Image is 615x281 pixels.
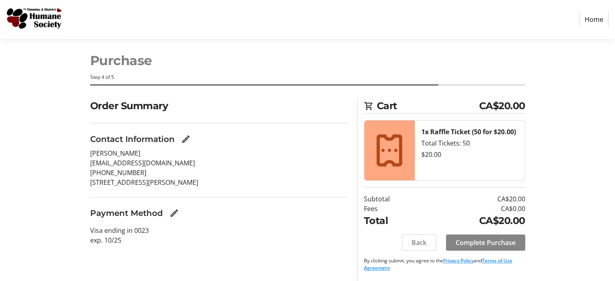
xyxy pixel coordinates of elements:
span: Complete Purchase [456,238,516,247]
div: Step 4 of 5 [90,74,525,81]
p: [EMAIL_ADDRESS][DOMAIN_NAME] [90,158,347,168]
a: Home [579,12,609,27]
img: Timmins and District Humane Society's Logo [6,3,64,36]
p: Visa ending in 0023 exp. 10/25 [90,226,347,245]
a: Terms of Use Agreement [364,257,512,271]
button: Edit Contact Information [178,131,194,147]
p: By clicking submit, you agree to the and [364,257,525,272]
button: Complete Purchase [446,235,525,251]
p: [PERSON_NAME] [90,148,347,158]
a: Privacy Policy [443,257,473,264]
p: [STREET_ADDRESS][PERSON_NAME] [90,177,347,187]
h1: Purchase [90,51,525,70]
td: CA$0.00 [422,204,525,213]
p: [PHONE_NUMBER] [90,168,347,177]
td: CA$20.00 [422,213,525,228]
button: Back [402,235,436,251]
button: Edit Payment Method [166,205,182,221]
td: Fees [364,204,422,213]
h2: Order Summary [90,99,347,113]
td: Total [364,213,422,228]
td: Subtotal [364,194,422,204]
div: Total Tickets: 50 [421,138,518,148]
h3: Contact Information [90,133,175,145]
strong: 1x Raffle Ticket (50 for $20.00) [421,127,516,136]
td: CA$20.00 [422,194,525,204]
h3: Payment Method [90,207,163,219]
div: $20.00 [421,150,518,159]
span: CA$20.00 [479,99,525,113]
span: Cart [377,99,479,113]
span: Back [412,238,427,247]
